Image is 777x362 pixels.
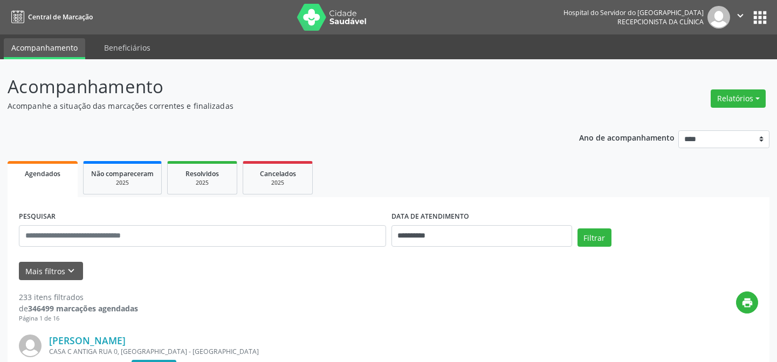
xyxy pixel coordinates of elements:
[617,17,704,26] span: Recepcionista da clínica
[49,347,596,356] div: CASA C ANTIGA RUA 0, [GEOGRAPHIC_DATA] - [GEOGRAPHIC_DATA]
[736,291,758,314] button: print
[65,265,77,277] i: keyboard_arrow_down
[28,303,138,314] strong: 346499 marcações agendadas
[19,291,138,303] div: 233 itens filtrados
[391,208,469,225] label: DATA DE ATENDIMENTO
[19,314,138,323] div: Página 1 de 16
[25,169,60,178] span: Agendados
[734,10,746,22] i: 
[741,297,753,309] i: print
[577,228,611,247] button: Filtrar
[4,38,85,59] a: Acompanhamento
[751,8,769,27] button: apps
[49,335,126,346] a: [PERSON_NAME]
[19,335,42,357] img: img
[563,8,704,17] div: Hospital do Servidor do [GEOGRAPHIC_DATA]
[579,130,675,144] p: Ano de acompanhamento
[251,179,305,187] div: 2025
[707,6,730,29] img: img
[8,8,93,26] a: Central de Marcação
[91,179,154,187] div: 2025
[260,169,296,178] span: Cancelados
[91,169,154,178] span: Não compareceram
[185,169,219,178] span: Resolvidos
[19,208,56,225] label: PESQUISAR
[19,303,138,314] div: de
[8,100,541,112] p: Acompanhe a situação das marcações correntes e finalizadas
[175,179,229,187] div: 2025
[19,262,83,281] button: Mais filtroskeyboard_arrow_down
[28,12,93,22] span: Central de Marcação
[8,73,541,100] p: Acompanhamento
[711,89,766,108] button: Relatórios
[97,38,158,57] a: Beneficiários
[730,6,751,29] button: 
